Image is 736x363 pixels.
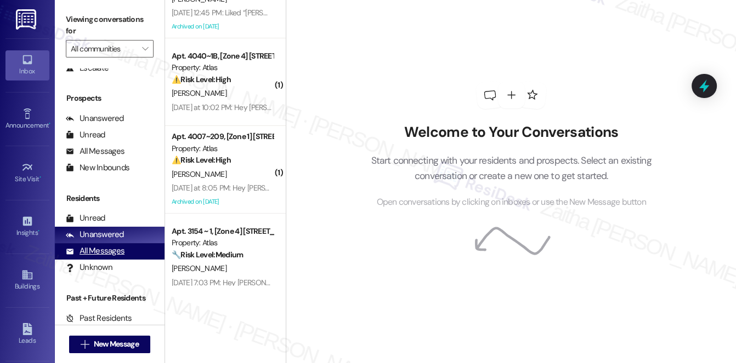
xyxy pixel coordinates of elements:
i:  [142,44,148,53]
span: New Message [94,338,139,350]
div: Property: Atlas [172,62,273,73]
span: • [39,174,41,181]
div: Apt. 4040~1B, [Zone 4] [STREET_ADDRESS] [172,50,273,62]
a: Inbox [5,50,49,80]
div: Prospects [55,93,165,104]
button: New Message [69,336,150,353]
strong: ⚠️ Risk Level: High [172,74,231,84]
div: Archived on [DATE] [171,195,274,209]
strong: ⚠️ Risk Level: High [172,155,231,165]
div: New Inbounds [66,162,129,174]
i:  [81,340,89,349]
div: [DATE] at 10:02 PM: Hey [PERSON_NAME], we appreciate your text! We'll be back at 11AM to help you... [172,102,668,112]
div: Past + Future Residents [55,292,165,304]
a: Site Visit • [5,158,49,188]
div: Unread [66,212,105,224]
span: [PERSON_NAME] [172,263,227,273]
div: Escalate [66,62,109,74]
div: Apt. 4007~209, [Zone 1] [STREET_ADDRESS][PERSON_NAME] [172,131,273,142]
span: • [49,120,50,128]
label: Viewing conversations for [66,11,154,40]
span: • [38,227,39,235]
div: Archived on [DATE] [171,20,274,33]
a: Leads [5,320,49,349]
div: Property: Atlas [172,237,273,249]
strong: 🔧 Risk Level: Medium [172,250,243,260]
div: [DATE] 7:03 PM: Hey [PERSON_NAME], we appreciate your text! We'll be back at 11AM to help you out... [172,278,656,287]
p: Start connecting with your residents and prospects. Select an existing conversation or create a n... [354,153,668,184]
div: Unknown [66,262,112,273]
input: All communities [71,40,136,57]
a: Insights • [5,212,49,241]
div: Residents [55,193,165,204]
div: Unanswered [66,229,124,240]
a: Buildings [5,266,49,295]
div: All Messages [66,146,124,157]
span: [PERSON_NAME] [172,169,227,179]
div: [DATE] at 8:05 PM: Hey [PERSON_NAME], we appreciate your text! We'll be back at 11AM to help you ... [172,183,666,193]
img: ResiDesk Logo [16,9,38,30]
span: Open conversations by clicking on inboxes or use the New Message button [377,195,646,209]
div: Apt. 3154 ~ 1, [Zone 4] [STREET_ADDRESS] [172,226,273,237]
div: Property: Atlas [172,143,273,154]
div: Unread [66,129,105,141]
h2: Welcome to Your Conversations [354,124,668,141]
span: [PERSON_NAME] [172,88,227,98]
div: All Messages [66,245,124,257]
div: Past Residents [66,313,132,324]
div: Unanswered [66,113,124,124]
